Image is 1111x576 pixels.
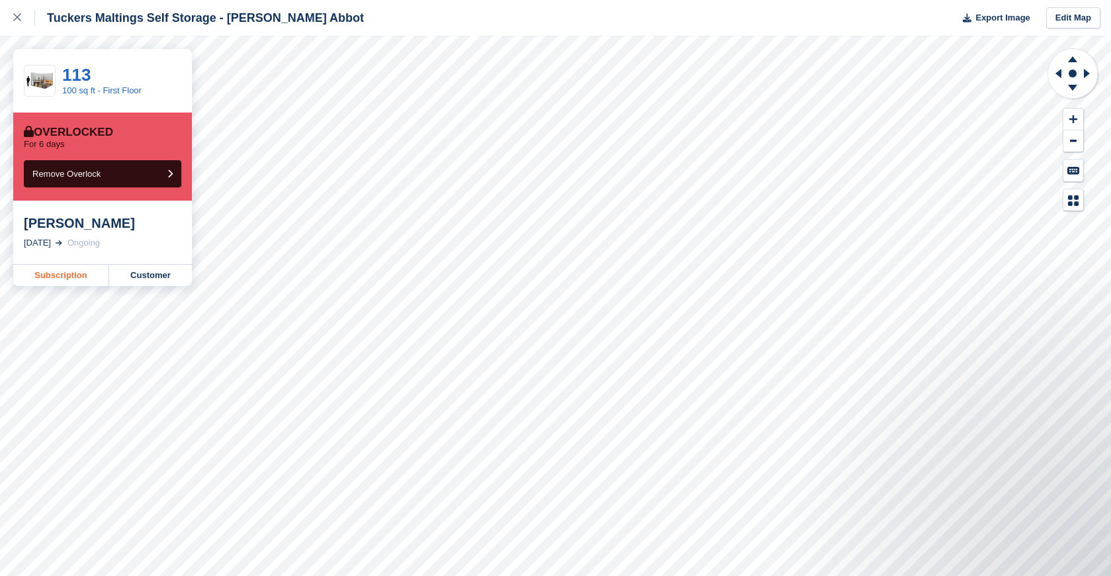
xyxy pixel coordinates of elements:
span: Export Image [975,11,1030,24]
a: Customer [109,265,192,286]
button: Keyboard Shortcuts [1063,160,1083,181]
button: Export Image [955,7,1030,29]
div: Ongoing [67,236,100,250]
div: [DATE] [24,236,51,250]
button: Map Legend [1063,189,1083,211]
span: Remove Overlock [32,169,101,179]
a: Edit Map [1046,7,1100,29]
a: 100 sq ft - First Floor [62,85,142,95]
button: Zoom In [1063,109,1083,130]
div: Tuckers Maltings Self Storage - [PERSON_NAME] Abbot [35,10,364,26]
img: 100-sqft-unit.jpeg [24,70,55,93]
a: 113 [62,65,91,85]
img: arrow-right-light-icn-cde0832a797a2874e46488d9cf13f60e5c3a73dbe684e267c42b8395dfbc2abf.svg [56,240,62,246]
div: Overlocked [24,126,113,139]
button: Remove Overlock [24,160,181,187]
a: Subscription [13,265,109,286]
button: Zoom Out [1063,130,1083,152]
p: For 6 days [24,139,64,150]
div: [PERSON_NAME] [24,215,181,231]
